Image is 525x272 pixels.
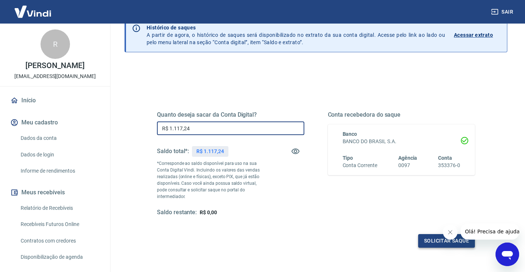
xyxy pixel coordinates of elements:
[14,73,96,80] p: [EMAIL_ADDRESS][DOMAIN_NAME]
[4,5,62,11] span: Olá! Precisa de ajuda?
[18,131,101,146] a: Dados da conta
[18,147,101,162] a: Dados de login
[343,155,353,161] span: Tipo
[418,234,475,248] button: Solicitar saque
[343,131,357,137] span: Banco
[9,184,101,201] button: Meus recebíveis
[443,225,458,240] iframe: Fechar mensagem
[200,209,217,215] span: R$ 0,00
[147,24,445,46] p: A partir de agora, o histórico de saques será disponibilizado no extrato da sua conta digital. Ac...
[157,160,267,200] p: *Corresponde ao saldo disponível para uso na sua Conta Digital Vindi. Incluindo os valores das ve...
[328,111,475,119] h5: Conta recebedora do saque
[9,114,101,131] button: Meu cadastro
[157,148,189,155] h5: Saldo total*:
[41,29,70,59] div: R
[496,243,519,266] iframe: Botão para abrir a janela de mensagens
[454,24,501,46] a: Acessar extrato
[18,217,101,232] a: Recebíveis Futuros Online
[490,5,516,19] button: Sair
[438,162,460,169] h6: 353376-0
[18,163,101,179] a: Informe de rendimentos
[9,92,101,109] a: Início
[25,62,84,70] p: [PERSON_NAME]
[438,155,452,161] span: Conta
[157,209,197,216] h5: Saldo restante:
[18,201,101,216] a: Relatório de Recebíveis
[18,233,101,248] a: Contratos com credores
[147,24,445,31] p: Histórico de saques
[343,162,377,169] h6: Conta Corrente
[398,155,417,161] span: Agência
[398,162,417,169] h6: 0097
[454,31,493,39] p: Acessar extrato
[157,111,304,119] h5: Quanto deseja sacar da Conta Digital?
[461,223,519,240] iframe: Mensagem da empresa
[196,148,224,155] p: R$ 1.117,24
[343,138,461,145] h6: BANCO DO BRASIL S.A.
[18,250,101,265] a: Disponibilização de agenda
[9,0,57,23] img: Vindi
